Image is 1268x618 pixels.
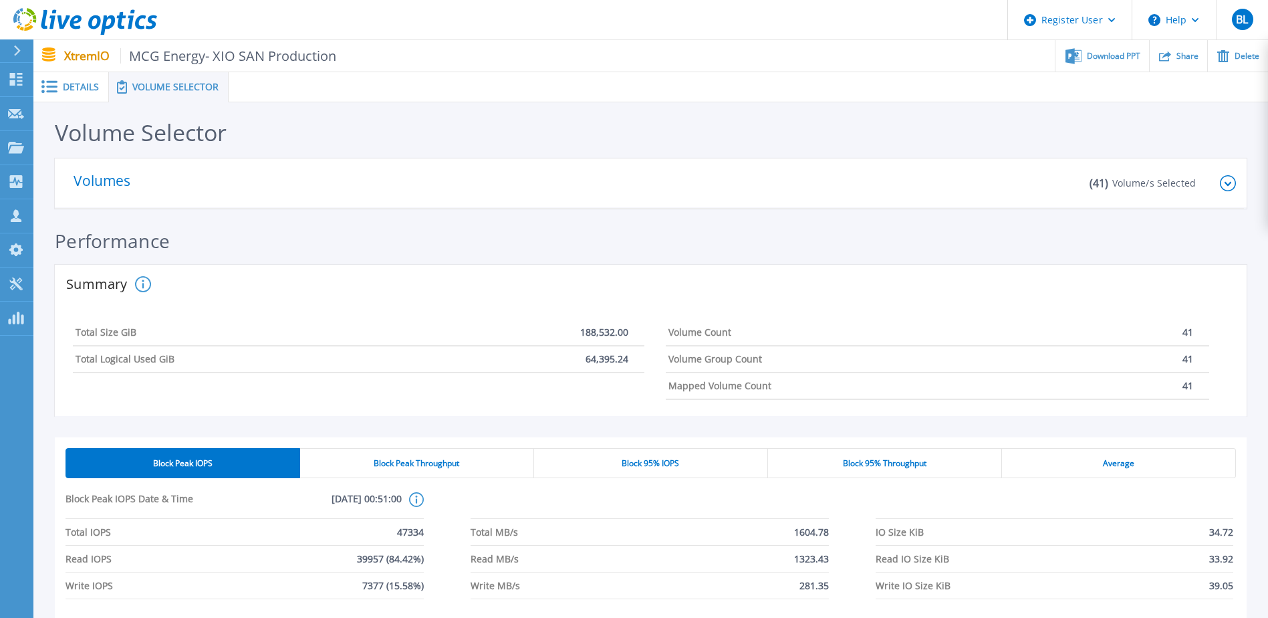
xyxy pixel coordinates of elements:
[357,546,424,572] span: 39957 (84.42%)
[132,82,219,92] span: Volume Selector
[876,573,950,599] span: Write IO Size KiB
[794,546,829,572] span: 1323.43
[580,327,628,338] p: 188,532.00
[843,458,926,469] span: Block 95% Throughput
[794,519,829,545] span: 1604.78
[1209,546,1233,572] span: 33.92
[876,546,949,572] span: Read IO Size KiB
[622,458,679,469] span: Block 95% IOPS
[63,82,99,92] span: Details
[120,48,337,64] span: MCG Energy- XIO SAN Production
[233,492,401,518] span: [DATE] 00:51:00
[1182,381,1193,391] p: 41
[1235,52,1259,60] span: Delete
[362,573,424,599] span: 7377 (15.58%)
[74,174,140,193] p: Volumes
[55,230,1247,265] div: Performance
[1182,327,1193,338] p: 41
[1236,14,1248,25] span: BL
[66,546,112,572] span: Read IOPS
[668,381,771,391] h4: Mapped Volume Count
[1112,177,1196,190] p: Volume/s Selected
[1090,177,1109,190] p: ( 41 )
[374,458,459,469] span: Block Peak Throughput
[471,546,519,572] span: Read MB/s
[799,573,829,599] span: 281.35
[471,519,518,545] span: Total MB/s
[76,327,136,338] h4: Total Size GiB
[1182,354,1193,365] p: 41
[1176,52,1198,60] span: Share
[397,519,424,545] span: 47334
[76,354,174,365] h4: Total Logical Used GiB
[66,278,130,291] h2: Summary
[55,120,227,146] div: Volume Selector
[471,573,520,599] span: Write MB/s
[66,519,111,545] span: Total IOPS
[668,327,731,338] h4: Volume Count
[153,458,213,469] span: Block Peak IOPS
[66,573,113,599] span: Write IOPS
[1209,519,1233,545] span: 34.72
[586,354,628,365] p: 64,395.24
[668,354,762,365] h4: Volume Group Count
[66,492,233,518] span: Block Peak IOPS Date & Time
[1209,573,1233,599] span: 39.05
[1103,458,1134,469] span: Average
[1087,52,1140,60] span: Download PPT
[64,48,337,64] p: XtremIO
[876,519,924,545] span: IO Size KiB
